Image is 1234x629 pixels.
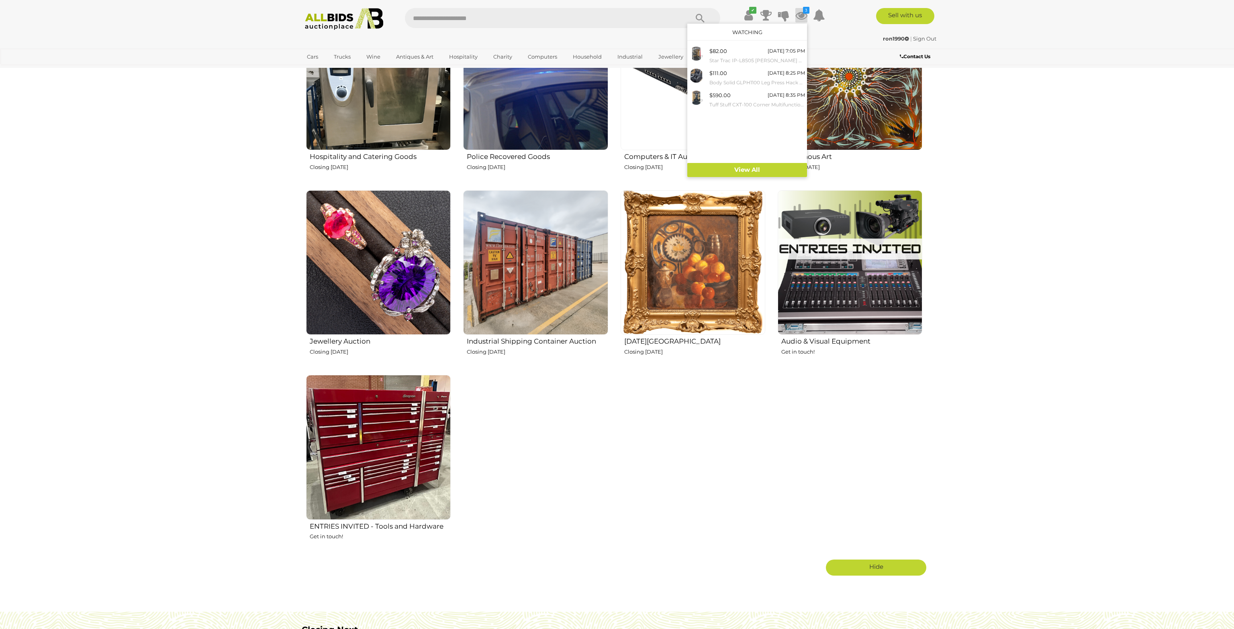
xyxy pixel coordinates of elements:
[361,50,386,63] a: Wine
[781,163,922,172] p: Closing [DATE]
[778,6,922,150] img: Indigenous Art
[687,45,807,67] a: $82.00 [DATE] 7:05 PM Star Trac IP-L8505 [PERSON_NAME] Machine
[709,92,731,98] span: $590.00
[910,35,912,42] span: |
[689,91,703,105] img: 54470-4a.jpg
[709,100,805,109] small: Tuff Stuff CXT-100 Corner Multifunctional Trainer
[310,521,451,530] h2: ENTRIES INVITED - Tools and Hardware
[467,151,608,161] h2: Police Recovered Goods
[310,163,451,172] p: Closing [DATE]
[306,5,451,184] a: Hospitality and Catering Goods Closing [DATE]
[463,6,608,150] img: Police Recovered Goods
[687,89,807,111] a: $590.00 [DATE] 8:35 PM Tuff Stuff CXT-100 Corner Multifunctional Trainer
[900,52,932,61] a: Contact Us
[876,8,934,24] a: Sell with us
[768,69,805,77] div: [DATE] 8:25 PM
[467,336,608,345] h2: Industrial Shipping Container Auction
[310,336,451,345] h2: Jewellery Auction
[687,67,807,89] a: $111.00 [DATE] 8:25 PM Body Solid GLPH1100 Leg Press Hack Squat Machine
[653,50,689,63] a: Jewellery
[803,7,809,14] i: 3
[310,347,451,356] p: Closing [DATE]
[621,6,765,150] img: Computers & IT Auction
[488,50,517,63] a: Charity
[732,29,762,35] a: Watching
[621,190,765,335] img: Red Hill Estate
[300,8,388,30] img: Allbids.com.au
[781,151,922,161] h2: Indigenous Art
[391,50,439,63] a: Antiques & Art
[777,5,922,184] a: Indigenous Art Closing [DATE]
[913,35,936,42] a: Sign Out
[742,8,754,22] a: ✔
[624,163,765,172] p: Closing [DATE]
[900,53,930,59] b: Contact Us
[310,532,451,541] p: Get in touch!
[306,375,451,519] img: ENTRIES INVITED - Tools and Hardware
[709,48,727,54] span: $82.00
[444,50,483,63] a: Hospitality
[781,347,922,356] p: Get in touch!
[612,50,648,63] a: Industrial
[306,6,451,150] img: Hospitality and Catering Goods
[624,347,765,356] p: Closing [DATE]
[709,70,727,76] span: $111.00
[329,50,356,63] a: Trucks
[467,347,608,356] p: Closing [DATE]
[302,63,369,77] a: [GEOGRAPHIC_DATA]
[869,563,883,570] span: Hide
[310,151,451,161] h2: Hospitality and Catering Goods
[302,50,323,63] a: Cars
[680,8,720,28] button: Search
[883,35,910,42] a: ron1990
[768,47,805,55] div: [DATE] 7:05 PM
[620,5,765,184] a: Computers & IT Auction Closing [DATE]
[463,190,608,368] a: Industrial Shipping Container Auction Closing [DATE]
[306,375,451,553] a: ENTRIES INVITED - Tools and Hardware Get in touch!
[689,47,703,61] img: 54470-1a.jpg
[624,336,765,345] h2: [DATE][GEOGRAPHIC_DATA]
[778,190,922,335] img: Audio & Visual Equipment
[463,190,608,335] img: Industrial Shipping Container Auction
[768,91,805,100] div: [DATE] 8:35 PM
[795,8,807,22] a: 3
[709,78,805,87] small: Body Solid GLPH1100 Leg Press Hack Squat Machine
[463,5,608,184] a: Police Recovered Goods Closing [DATE]
[306,190,451,335] img: Jewellery Auction
[568,50,607,63] a: Household
[781,336,922,345] h2: Audio & Visual Equipment
[467,163,608,172] p: Closing [DATE]
[689,69,703,83] img: 54470-5a.jpg
[777,190,922,368] a: Audio & Visual Equipment Get in touch!
[826,560,926,576] a: Hide
[749,7,756,14] i: ✔
[709,56,805,65] small: Star Trac IP-L8505 [PERSON_NAME] Machine
[687,163,807,177] a: View All
[620,190,765,368] a: [DATE][GEOGRAPHIC_DATA] Closing [DATE]
[306,190,451,368] a: Jewellery Auction Closing [DATE]
[883,35,909,42] strong: ron1990
[523,50,562,63] a: Computers
[624,151,765,161] h2: Computers & IT Auction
